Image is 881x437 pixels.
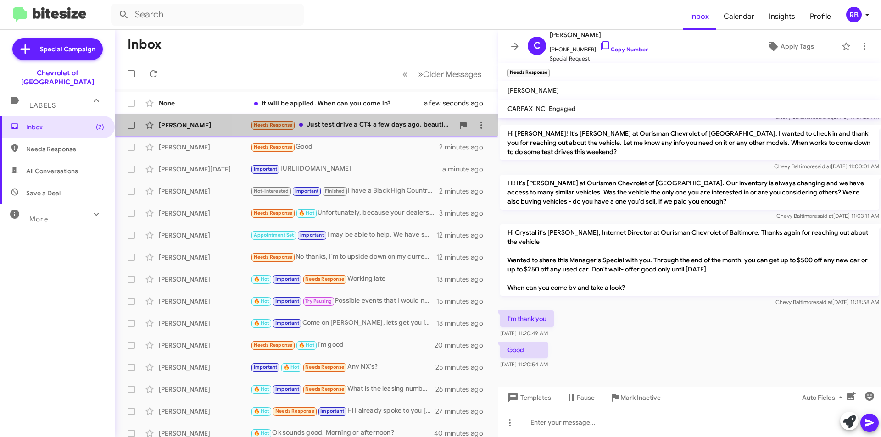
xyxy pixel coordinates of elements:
[254,430,269,436] span: 🔥 Hot
[275,320,299,326] span: Important
[254,408,269,414] span: 🔥 Hot
[320,408,344,414] span: Important
[299,210,314,216] span: 🔥 Hot
[815,163,831,170] span: said at
[251,208,439,218] div: Unfortunately, because your dealership is approximately an hour away, and other family obligation...
[254,144,293,150] span: Needs Response
[254,386,269,392] span: 🔥 Hot
[838,7,871,22] button: RB
[435,385,491,394] div: 26 minutes ago
[397,65,413,83] button: Previous
[251,340,435,350] div: I'm good
[397,65,487,83] nav: Page navigation example
[500,342,548,358] p: Good
[96,122,104,132] span: (2)
[435,99,491,108] div: a few seconds ago
[775,299,879,305] span: Chevy Baltimore [DATE] 11:18:58 AM
[159,187,251,196] div: [PERSON_NAME]
[251,318,436,328] div: Come on [PERSON_NAME], lets get you into that ZR2. Have any other dealers given you what you want...
[251,120,454,130] div: Just test drive a CT4 a few days ago, beautiful car, just too small
[26,166,78,176] span: All Conversations
[500,224,879,296] p: Hi Crystal it's [PERSON_NAME], Internet Director at Ourisman Chevrolet of Baltimore. Thanks again...
[111,4,304,26] input: Search
[159,319,251,328] div: [PERSON_NAME]
[436,297,491,306] div: 15 minutes ago
[507,69,550,77] small: Needs Response
[846,7,862,22] div: RB
[439,187,491,196] div: 2 minutes ago
[251,99,435,108] div: It will be applied. When can you come in?
[29,215,48,223] span: More
[251,384,435,394] div: What is the leasing numbers for 10k miles for 24 months
[558,389,602,406] button: Pause
[254,122,293,128] span: Needs Response
[413,65,487,83] button: Next
[254,320,269,326] span: 🔥 Hot
[284,364,299,370] span: 🔥 Hot
[435,407,491,416] div: 27 minutes ago
[402,68,407,80] span: «
[435,363,491,372] div: 25 minutes ago
[577,389,595,406] span: Pause
[305,386,344,392] span: Needs Response
[795,389,853,406] button: Auto Fields
[159,99,251,108] div: None
[442,165,491,174] div: a minute ago
[159,165,251,174] div: [PERSON_NAME][DATE]
[159,209,251,218] div: [PERSON_NAME]
[439,209,491,218] div: 3 minutes ago
[26,188,61,198] span: Save a Deal
[275,386,299,392] span: Important
[275,276,299,282] span: Important
[159,363,251,372] div: [PERSON_NAME]
[305,364,344,370] span: Needs Response
[500,361,548,368] span: [DATE] 11:20:54 AM
[251,230,436,240] div: I may be able to help. We have some low priced SUV's. I see the last time you were here you were ...
[254,364,278,370] span: Important
[159,253,251,262] div: [PERSON_NAME]
[26,122,104,132] span: Inbox
[436,253,491,262] div: 12 minutes ago
[549,105,576,113] span: Engaged
[550,40,648,54] span: [PHONE_NUMBER]
[159,385,251,394] div: [PERSON_NAME]
[762,3,803,30] a: Insights
[159,121,251,130] div: [PERSON_NAME]
[275,298,299,304] span: Important
[423,69,481,79] span: Older Messages
[500,125,879,160] p: Hi [PERSON_NAME]! It's [PERSON_NAME] at Ourisman Chevrolet of [GEOGRAPHIC_DATA]. I wanted to chec...
[602,389,668,406] button: Mark Inactive
[803,3,838,30] a: Profile
[254,254,293,260] span: Needs Response
[776,212,879,219] span: Chevy Baltimore [DATE] 11:03:11 AM
[254,342,293,348] span: Needs Response
[500,330,548,337] span: [DATE] 11:20:49 AM
[159,231,251,240] div: [PERSON_NAME]
[534,39,541,53] span: C
[436,275,491,284] div: 13 minutes ago
[300,232,324,238] span: Important
[295,188,319,194] span: Important
[40,44,95,54] span: Special Campaign
[251,296,436,306] div: Possible events that I would need to be present for
[254,188,289,194] span: Not-Interested
[716,3,762,30] a: Calendar
[600,46,648,53] a: Copy Number
[251,252,436,262] div: No thanks, I'm to upside down on my current car.
[128,37,162,52] h1: Inbox
[436,319,491,328] div: 18 minutes ago
[802,389,846,406] span: Auto Fields
[254,210,293,216] span: Needs Response
[251,406,435,416] div: Hi I already spoke to you [DATE], did you get any new vehicle?
[817,212,833,219] span: said at
[159,407,251,416] div: [PERSON_NAME]
[159,341,251,350] div: [PERSON_NAME]
[507,86,559,94] span: [PERSON_NAME]
[620,389,661,406] span: Mark Inactive
[781,38,814,55] span: Apply Tags
[254,232,294,238] span: Appointment Set
[159,297,251,306] div: [PERSON_NAME]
